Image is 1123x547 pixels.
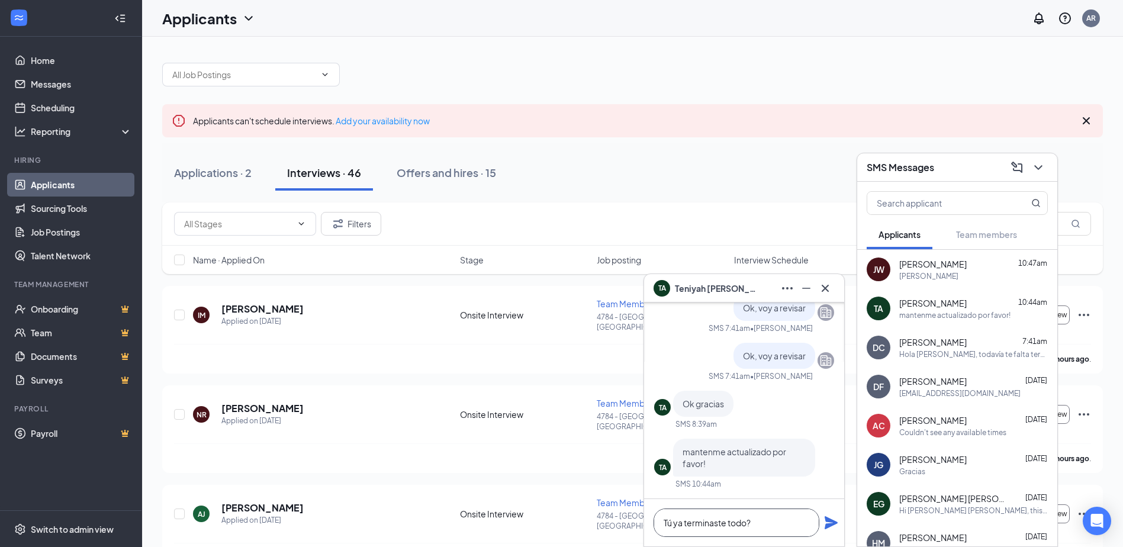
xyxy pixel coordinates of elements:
span: [PERSON_NAME] [899,297,967,309]
div: SMS 7:41am [709,371,750,381]
span: Team Member [597,497,653,508]
a: Job Postings [31,220,132,244]
div: mantenme actualizado por favor! [899,310,1011,320]
p: 4784 - [GEOGRAPHIC_DATA], [GEOGRAPHIC_DATA] [597,411,726,432]
div: Onsite Interview [460,408,590,420]
span: [PERSON_NAME] [PERSON_NAME] [899,493,1006,504]
div: TA [874,303,883,314]
button: Ellipses [778,279,797,298]
svg: Plane [824,516,838,530]
div: Onsite Interview [460,508,590,520]
svg: ChevronDown [1031,160,1045,175]
span: Teniyah [PERSON_NAME] [675,282,758,295]
div: Reporting [31,126,133,137]
svg: Ellipses [1077,308,1091,322]
p: 4784 - [GEOGRAPHIC_DATA], [GEOGRAPHIC_DATA] [597,511,726,531]
span: Interview Schedule [734,254,809,266]
div: AJ [198,509,205,519]
div: IM [198,310,205,320]
div: Switch to admin view [31,523,114,535]
span: [DATE] [1025,493,1047,502]
span: 10:44am [1018,298,1047,307]
div: NR [197,410,207,420]
div: Payroll [14,404,130,414]
div: DF [873,381,884,392]
div: SMS 10:44am [675,479,721,489]
div: Applied on [DATE] [221,415,304,427]
a: Sourcing Tools [31,197,132,220]
svg: ChevronDown [297,219,306,229]
a: Add your availability now [336,115,430,126]
span: [PERSON_NAME] [899,336,967,348]
svg: Settings [14,523,26,535]
a: Scheduling [31,96,132,120]
svg: Cross [1079,114,1093,128]
svg: ChevronDown [242,11,256,25]
div: [PERSON_NAME] [899,271,958,281]
input: Search applicant [867,192,1008,214]
span: Team members [956,229,1017,240]
svg: Analysis [14,126,26,137]
div: Offers and hires · 15 [397,165,496,180]
div: Applied on [DATE] [221,316,304,327]
svg: Ellipses [1077,407,1091,421]
span: Ok, voy a revisar [743,303,806,313]
div: [EMAIL_ADDRESS][DOMAIN_NAME] [899,388,1021,398]
div: Interviews · 46 [287,165,361,180]
span: [DATE] [1025,454,1047,463]
span: [PERSON_NAME] [899,414,967,426]
span: 7:41am [1022,337,1047,346]
span: 10:47am [1018,259,1047,268]
svg: Error [172,114,186,128]
div: JW [873,263,884,275]
svg: MagnifyingGlass [1031,198,1041,208]
div: AR [1086,13,1096,23]
span: Job posting [597,254,641,266]
h5: [PERSON_NAME] [221,501,304,514]
span: Applicants can't schedule interviews. [193,115,430,126]
div: SMS 7:41am [709,323,750,333]
p: 4784 - [GEOGRAPHIC_DATA], [GEOGRAPHIC_DATA] [597,312,726,332]
span: [DATE] [1025,532,1047,541]
span: • [PERSON_NAME] [750,323,813,333]
svg: Company [819,305,833,320]
a: TeamCrown [31,321,132,345]
b: 13 hours ago [1046,355,1089,363]
div: Team Management [14,279,130,289]
div: SMS 8:39am [675,419,717,429]
div: TA [659,462,667,472]
span: [DATE] [1025,415,1047,424]
span: mantenme actualizado por favor! [683,446,786,469]
textarea: Tú ya terminaste todo? [654,509,819,537]
svg: Collapse [114,12,126,24]
svg: Minimize [799,281,813,295]
h5: [PERSON_NAME] [221,303,304,316]
span: Team Member [597,298,653,309]
a: SurveysCrown [31,368,132,392]
h1: Applicants [162,8,237,28]
h3: SMS Messages [867,161,934,174]
span: [PERSON_NAME] [899,453,967,465]
button: Filter Filters [321,212,381,236]
a: Applicants [31,173,132,197]
svg: QuestionInfo [1058,11,1072,25]
button: ChevronDown [1029,158,1048,177]
svg: Notifications [1032,11,1046,25]
svg: WorkstreamLogo [13,12,25,24]
input: All Stages [184,217,292,230]
b: 14 hours ago [1046,454,1089,463]
a: Talent Network [31,244,132,268]
button: ComposeMessage [1008,158,1027,177]
div: Hi [PERSON_NAME] [PERSON_NAME], this is the manager at Burger King Your interview with us for the... [899,506,1048,516]
span: Team Member [597,398,653,408]
svg: Ellipses [780,281,794,295]
span: Name · Applied On [193,254,265,266]
h5: [PERSON_NAME] [221,402,304,415]
div: Gracias [899,466,925,477]
span: • [PERSON_NAME] [750,371,813,381]
svg: Cross [818,281,832,295]
svg: ComposeMessage [1010,160,1024,175]
span: [PERSON_NAME] [899,258,967,270]
div: Applications · 2 [174,165,252,180]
